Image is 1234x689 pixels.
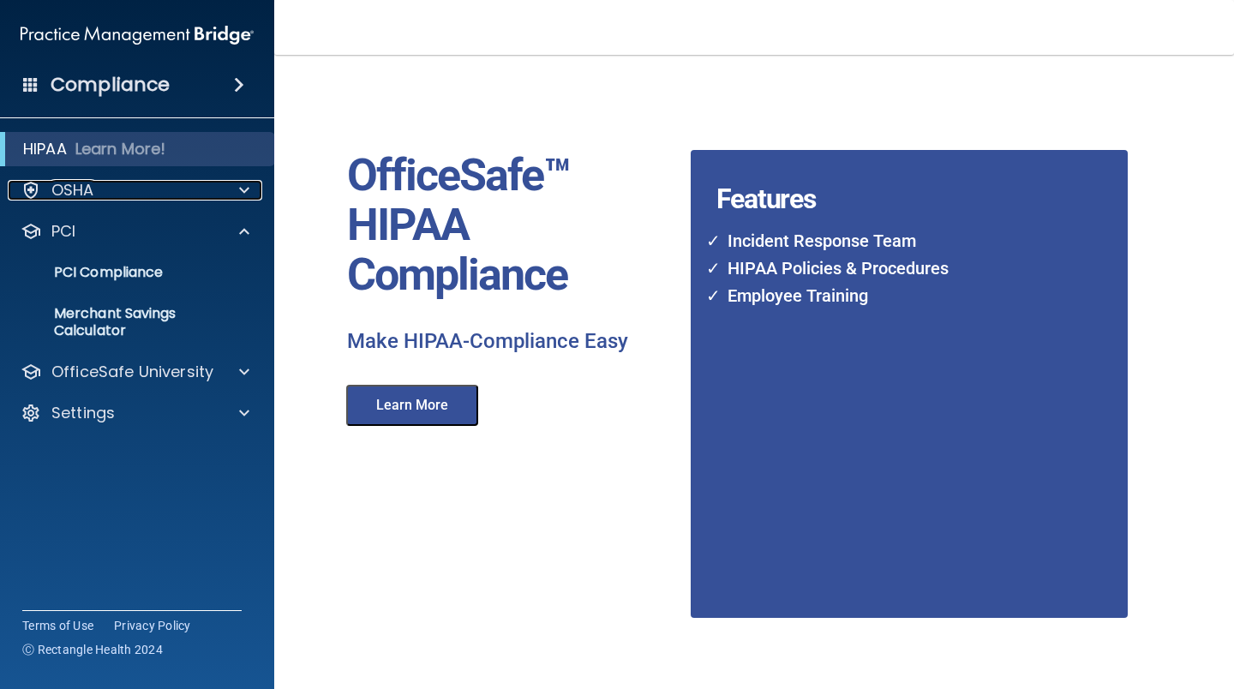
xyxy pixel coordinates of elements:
[21,362,249,382] a: OfficeSafe University
[21,18,254,52] img: PMB logo
[51,180,94,201] p: OSHA
[21,180,249,201] a: OSHA
[22,617,93,634] a: Terms of Use
[717,282,1060,309] li: Employee Training
[114,617,191,634] a: Privacy Policy
[334,399,495,412] a: Learn More
[51,362,213,382] p: OfficeSafe University
[22,641,163,658] span: Ⓒ Rectangle Health 2024
[346,385,478,426] button: Learn More
[347,151,678,301] p: OfficeSafe™ HIPAA Compliance
[717,227,1060,255] li: Incident Response Team
[691,150,1082,184] h4: Features
[21,221,249,242] a: PCI
[23,139,67,159] p: HIPAA
[21,403,249,423] a: Settings
[51,73,170,97] h4: Compliance
[11,264,245,281] p: PCI Compliance
[347,328,678,356] p: Make HIPAA-Compliance Easy
[717,255,1060,282] li: HIPAA Policies & Procedures
[51,221,75,242] p: PCI
[11,305,245,339] p: Merchant Savings Calculator
[75,139,166,159] p: Learn More!
[51,403,115,423] p: Settings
